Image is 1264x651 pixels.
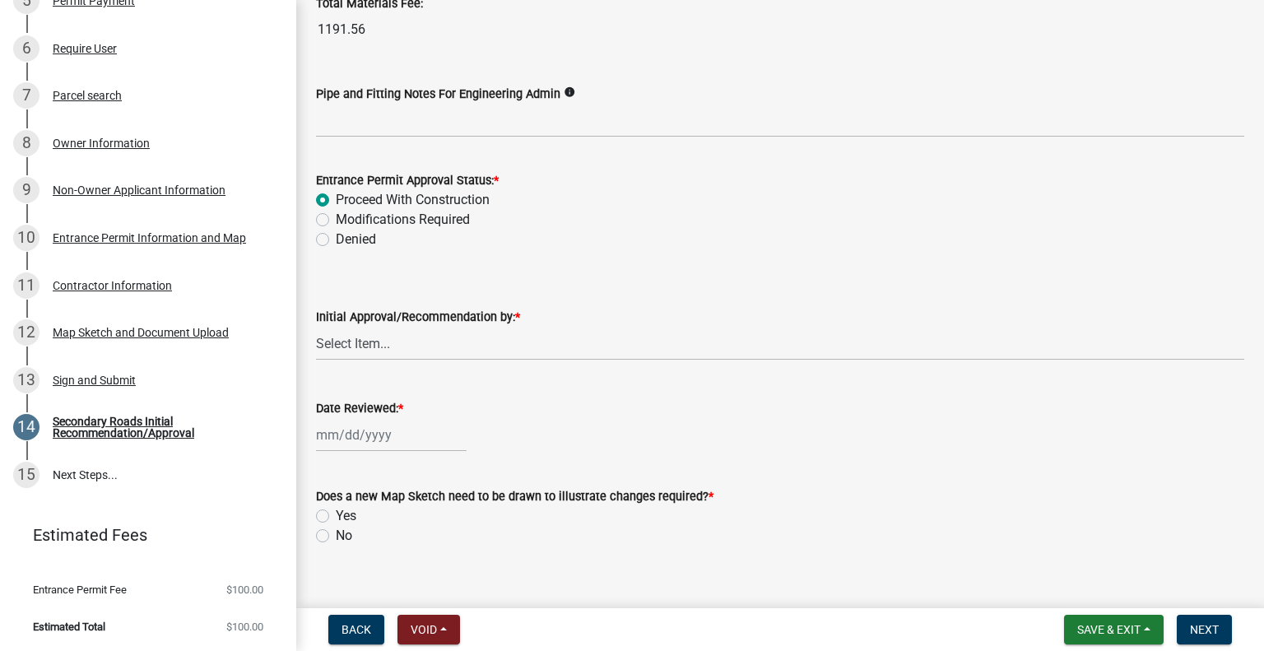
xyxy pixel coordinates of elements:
[13,82,39,109] div: 7
[316,175,499,187] label: Entrance Permit Approval Status:
[1077,623,1141,636] span: Save & Exit
[53,232,246,244] div: Entrance Permit Information and Map
[226,584,263,595] span: $100.00
[1177,615,1232,644] button: Next
[1190,623,1219,636] span: Next
[316,403,403,415] label: Date Reviewed:
[53,280,172,291] div: Contractor Information
[316,418,467,452] input: mm/dd/yyyy
[336,506,356,526] label: Yes
[316,89,560,100] label: Pipe and Fitting Notes For Engineering Admin
[13,35,39,62] div: 6
[564,86,575,98] i: info
[53,137,150,149] div: Owner Information
[226,621,263,632] span: $100.00
[53,90,122,101] div: Parcel search
[411,623,437,636] span: Void
[33,621,105,632] span: Estimated Total
[328,615,384,644] button: Back
[1064,615,1164,644] button: Save & Exit
[53,184,225,196] div: Non-Owner Applicant Information
[13,367,39,393] div: 13
[53,416,270,439] div: Secondary Roads Initial Recommendation/Approval
[13,130,39,156] div: 8
[336,526,352,546] label: No
[53,43,117,54] div: Require User
[336,190,490,210] label: Proceed With Construction
[342,623,371,636] span: Back
[13,225,39,251] div: 10
[53,374,136,386] div: Sign and Submit
[13,272,39,299] div: 11
[33,584,127,595] span: Entrance Permit Fee
[13,319,39,346] div: 12
[13,177,39,203] div: 9
[397,615,460,644] button: Void
[13,462,39,488] div: 15
[316,491,713,503] label: Does a new Map Sketch need to be drawn to illustrate changes required?
[316,312,520,323] label: Initial Approval/Recommendation by:
[13,414,39,440] div: 14
[336,210,470,230] label: Modifications Required
[53,327,229,338] div: Map Sketch and Document Upload
[13,518,270,551] a: Estimated Fees
[336,230,376,249] label: Denied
